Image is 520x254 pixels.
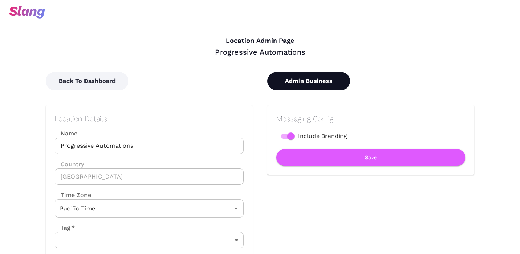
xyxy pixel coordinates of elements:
label: Country [55,160,244,168]
span: Include Branding [298,132,347,141]
a: Back To Dashboard [46,77,128,84]
label: Tag [55,224,75,232]
img: svg+xml;base64,PHN2ZyB3aWR0aD0iOTciIGhlaWdodD0iMzQiIHZpZXdCb3g9IjAgMCA5NyAzNCIgZmlsbD0ibm9uZSIgeG... [9,6,45,19]
button: Back To Dashboard [46,72,128,90]
label: Time Zone [55,191,244,199]
h2: Location Details [55,114,244,123]
label: Name [55,129,244,138]
button: Open [231,203,241,213]
h4: Location Admin Page [46,37,474,45]
button: Save [276,149,465,166]
a: Admin Business [267,77,350,84]
div: Progressive Automations [46,47,474,57]
h2: Messaging Config [276,114,465,123]
button: Admin Business [267,72,350,90]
